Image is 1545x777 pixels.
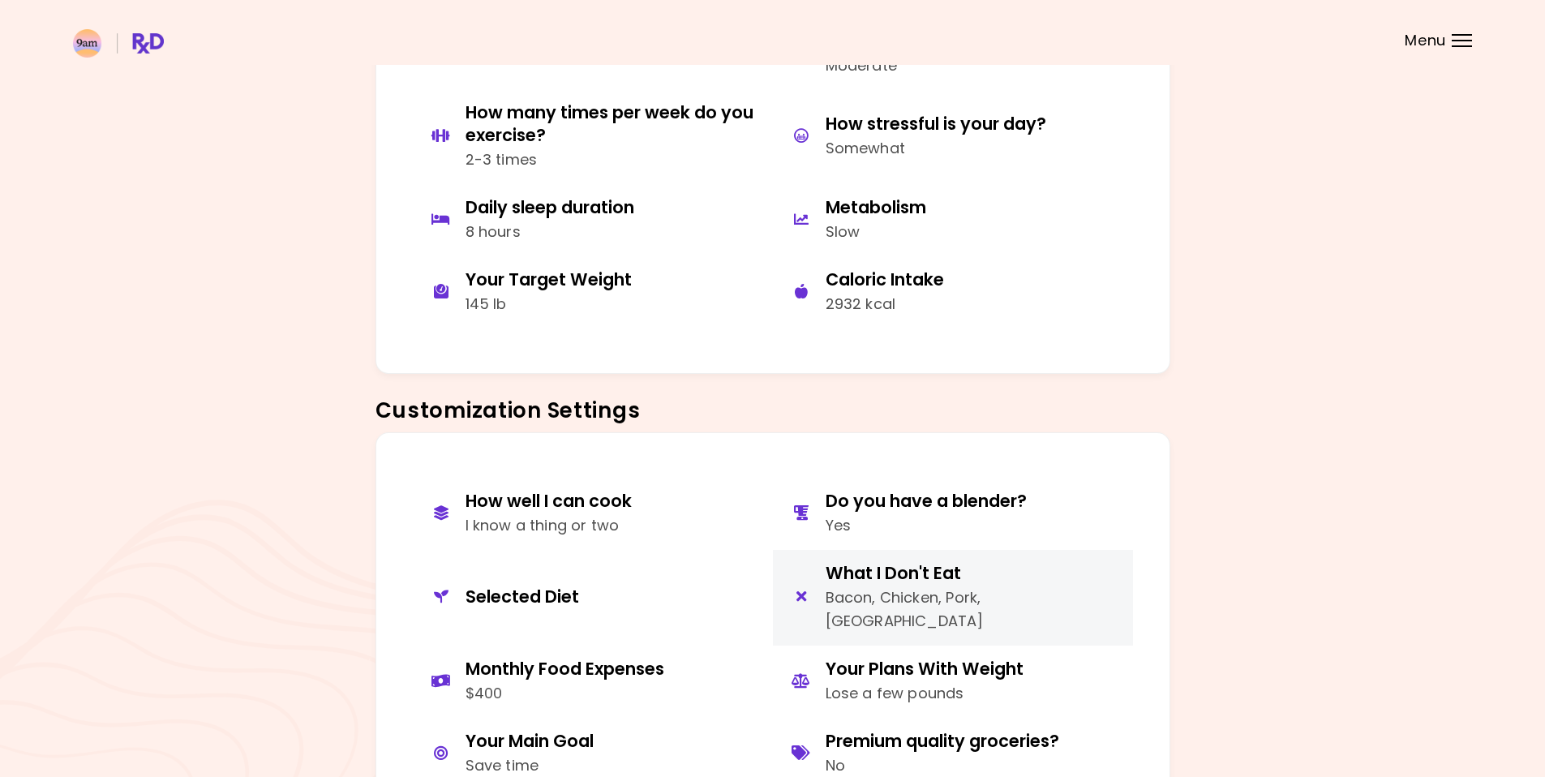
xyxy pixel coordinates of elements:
div: Lose a few pounds [826,682,1024,706]
div: Somewhat [826,137,1046,161]
div: Bacon, Chicken, Pork, [GEOGRAPHIC_DATA] [826,586,1121,633]
div: How well I can cook [466,490,632,512]
button: Your Plans With WeightLose a few pounds [773,646,1133,718]
div: Your Plans With Weight [826,658,1024,680]
button: Caloric Intake2932 kcal [773,256,1133,328]
button: What I Don't EatBacon, Chicken, Pork, [GEOGRAPHIC_DATA] [773,550,1133,646]
div: Daily sleep duration [466,196,634,218]
button: Selected Diet [413,550,773,646]
h3: Customization Settings [376,398,1170,424]
div: Premium quality groceries? [826,730,1059,752]
button: Do you have a blender?Yes [773,478,1133,550]
button: Your Target Weight145 lb [413,256,773,328]
div: 8 hours [466,221,634,244]
div: Do you have a blender? [826,490,1027,512]
div: $400 [466,682,664,706]
div: Your Target Weight [466,268,632,290]
span: Menu [1405,33,1446,48]
button: Daily sleep duration8 hours [413,184,773,256]
div: Monthly Food Expenses [466,658,664,680]
div: I know a thing or two [466,514,632,538]
button: How many times per week do you exercise?2-3 times [413,89,773,183]
div: Your Main Goal [466,730,594,752]
button: Monthly Food Expenses$400 [413,646,773,718]
div: Slow [826,221,926,244]
div: How stressful is your day? [826,113,1046,135]
div: What I Don't Eat [826,562,1121,584]
button: MetabolismSlow [773,184,1133,256]
div: Moderate [826,54,1121,78]
div: Metabolism [826,196,926,218]
div: Caloric Intake [826,268,944,290]
div: 2932 kcal [826,293,944,316]
div: Selected Diet [466,586,579,607]
img: RxDiet [73,29,164,58]
div: Yes [826,514,1027,538]
div: How many times per week do you exercise? [466,101,761,146]
div: 145 lb [466,293,632,316]
button: How well I can cookI know a thing or two [413,478,773,550]
button: How stressful is your day?Somewhat [773,89,1133,183]
div: 2-3 times [466,148,761,172]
